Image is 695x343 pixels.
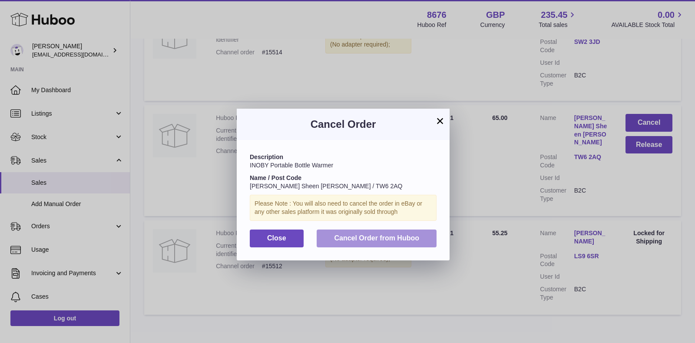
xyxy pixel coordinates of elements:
span: Cancel Order from Huboo [334,234,419,242]
button: Close [250,230,304,247]
span: [PERSON_NAME] Sheen [PERSON_NAME] / TW6 2AQ [250,183,402,190]
button: × [435,116,445,126]
button: Cancel Order from Huboo [317,230,437,247]
strong: Description [250,153,283,160]
strong: Name / Post Code [250,174,301,181]
span: INOBY Portable Bottle Warmer [250,162,333,169]
div: Please Note : You will also need to cancel the order in eBay or any other sales platform it was o... [250,195,437,221]
h3: Cancel Order [250,117,437,131]
span: Close [267,234,286,242]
